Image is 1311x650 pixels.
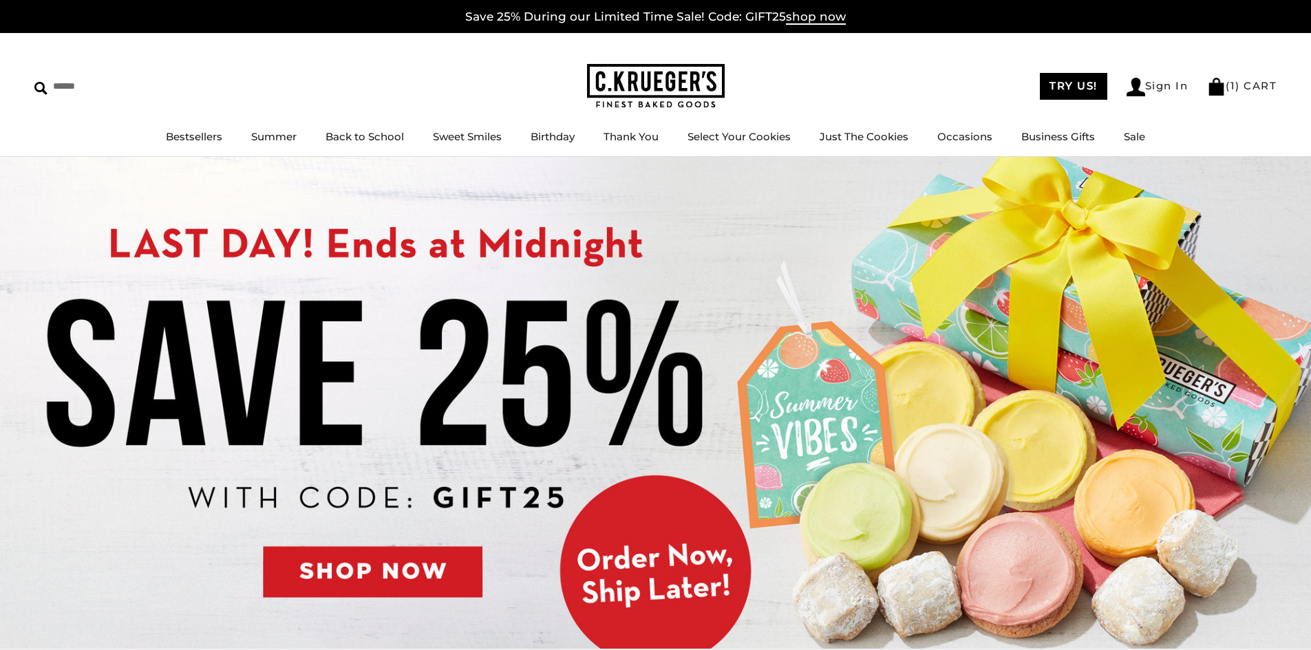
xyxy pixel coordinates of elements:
[34,82,47,95] img: Search
[820,130,908,143] a: Just The Cookies
[1040,73,1107,100] a: TRY US!
[531,130,575,143] a: Birthday
[587,64,725,109] img: C.KRUEGER'S
[433,130,502,143] a: Sweet Smiles
[1230,79,1236,92] span: 1
[786,10,846,25] span: shop now
[1127,78,1145,96] img: Account
[1021,130,1095,143] a: Business Gifts
[1207,79,1277,92] a: (1) CART
[1127,78,1189,96] a: Sign In
[326,130,404,143] a: Back to School
[1207,78,1226,96] img: Bag
[34,76,198,97] input: Search
[688,130,791,143] a: Select Your Cookies
[251,130,297,143] a: Summer
[465,10,846,25] a: Save 25% During our Limited Time Sale! Code: GIFT25shop now
[937,130,992,143] a: Occasions
[166,130,222,143] a: Bestsellers
[1124,130,1145,143] a: Sale
[604,130,659,143] a: Thank You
